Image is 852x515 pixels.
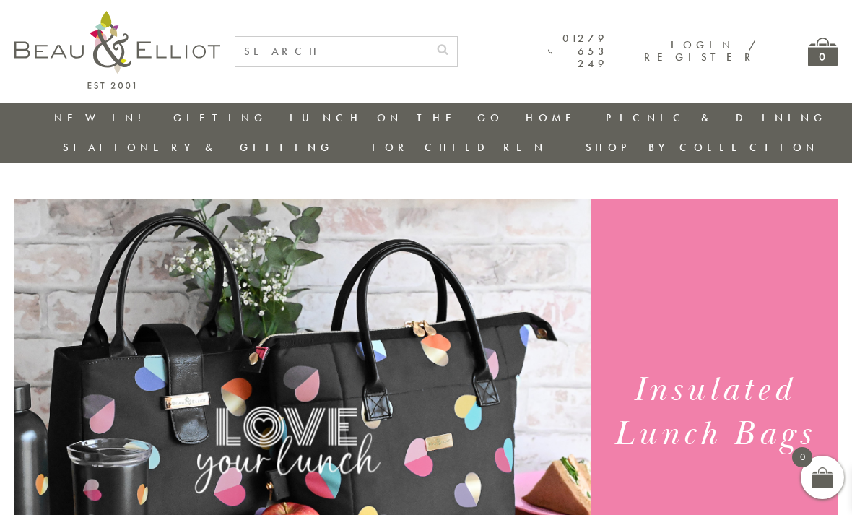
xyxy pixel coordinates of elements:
a: Picnic & Dining [606,111,827,125]
a: 0 [808,38,838,66]
a: Home [526,111,583,125]
span: 0 [792,447,812,467]
h1: Insulated Lunch Bags [603,368,825,456]
a: Stationery & Gifting [63,140,334,155]
input: SEARCH [235,37,428,66]
a: 01279 653 249 [548,33,608,70]
a: New in! [54,111,151,125]
a: Login / Register [644,38,757,64]
a: Lunch On The Go [290,111,503,125]
a: For Children [372,140,547,155]
a: Shop by collection [586,140,819,155]
a: Gifting [173,111,267,125]
img: logo [14,11,220,89]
